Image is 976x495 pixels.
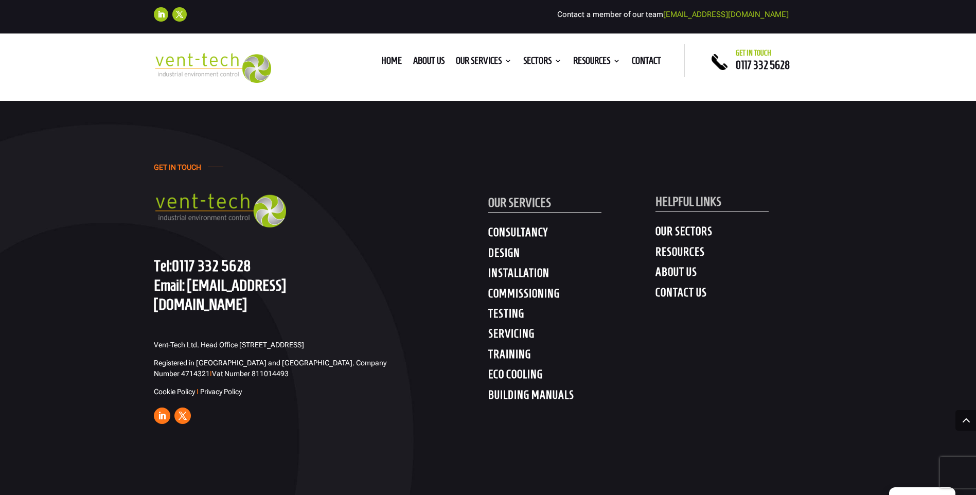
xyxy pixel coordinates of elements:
[154,257,251,274] a: Tel:0117 332 5628
[655,245,823,263] h4: RESOURCES
[488,307,655,325] h4: TESTING
[573,57,620,68] a: Resources
[736,59,790,71] a: 0117 332 5628
[488,225,655,244] h4: CONSULTANCY
[154,53,272,83] img: 2023-09-27T08_35_16.549ZVENT-TECH---Clear-background
[523,57,562,68] a: Sectors
[632,57,661,68] a: Contact
[154,359,386,378] span: Registered in [GEOGRAPHIC_DATA] and [GEOGRAPHIC_DATA]. Company Number 4714321 Vat Number 811014493
[488,347,655,366] h4: TRAINING
[655,224,823,243] h4: OUR SECTORS
[154,387,195,396] a: Cookie Policy
[154,341,304,349] span: Vent-Tech Ltd. Head Office [STREET_ADDRESS]
[663,10,789,19] a: [EMAIL_ADDRESS][DOMAIN_NAME]
[488,367,655,386] h4: ECO COOLING
[154,257,172,274] span: Tel:
[655,195,721,208] span: HELPFUL LINKS
[210,369,212,378] span: I
[154,276,185,294] span: Email:
[736,49,771,57] span: Get in touch
[197,387,199,396] span: I
[557,10,789,19] span: Contact a member of our team
[456,57,512,68] a: Our Services
[174,408,191,424] a: Follow on X
[154,163,201,177] h4: GET IN TOUCH
[488,327,655,345] h4: SERVICING
[154,7,168,22] a: Follow on LinkedIn
[488,196,551,209] span: OUR SERVICES
[381,57,402,68] a: Home
[488,388,655,406] h4: BUILDING MANUALS
[488,287,655,305] h4: COMMISSIONING
[655,265,823,284] h4: ABOUT US
[200,387,242,396] a: Privacy Policy
[488,246,655,264] h4: DESIGN
[172,7,187,22] a: Follow on X
[655,286,823,304] h4: CONTACT US
[413,57,445,68] a: About us
[154,408,170,424] a: Follow on LinkedIn
[154,276,286,313] a: [EMAIL_ADDRESS][DOMAIN_NAME]
[488,266,655,285] h4: INSTALLATION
